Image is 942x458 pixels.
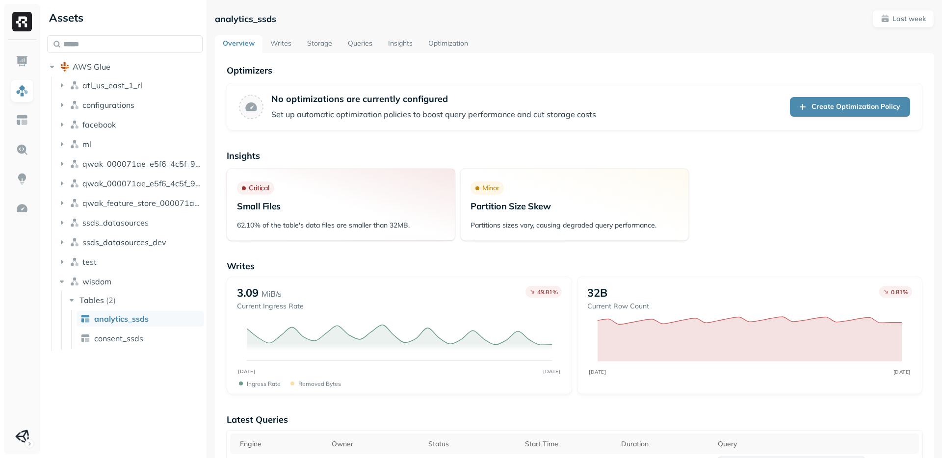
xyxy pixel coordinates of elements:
[237,302,304,311] p: Current Ingress Rate
[79,295,104,305] span: Tables
[82,178,203,188] span: qwak_000071ae_e5f6_4c5f_97ab_2b533d00d294_analytics_data_view
[249,183,269,193] p: Critical
[544,368,561,374] tspan: [DATE]
[82,139,91,149] span: ml
[718,439,914,449] div: Query
[271,108,596,120] p: Set up automatic optimization policies to boost query performance and cut storage costs
[70,80,79,90] img: namespace
[237,286,259,300] p: 3.09
[16,84,28,97] img: Assets
[70,100,79,110] img: namespace
[94,314,149,324] span: analytics_ssds
[340,35,380,53] a: Queries
[587,286,607,300] p: 32B
[80,333,90,343] img: table
[240,439,322,449] div: Engine
[82,100,134,110] span: configurations
[227,150,922,161] p: Insights
[82,120,116,129] span: facebook
[247,380,281,387] p: Ingress Rate
[892,14,926,24] p: Last week
[16,202,28,215] img: Optimization
[12,12,32,31] img: Ryft
[420,35,476,53] a: Optimization
[15,430,29,443] img: Unity
[70,120,79,129] img: namespace
[872,10,934,27] button: Last week
[298,380,341,387] p: Removed bytes
[537,288,558,296] p: 49.81 %
[891,288,908,296] p: 0.81 %
[47,10,203,25] div: Assets
[525,439,612,449] div: Start Time
[215,13,276,25] p: analytics_ssds
[70,159,79,169] img: namespace
[16,55,28,68] img: Dashboard
[82,159,203,169] span: qwak_000071ae_e5f6_4c5f_97ab_2b533d00d294_analytics_data
[57,254,203,270] button: test
[428,439,515,449] div: Status
[271,93,596,104] p: No optimizations are currently configured
[471,201,679,212] p: Partition Size Skew
[73,62,110,72] span: AWS Glue
[237,221,445,230] p: 62.10% of the table's data files are smaller than 32MB.
[332,439,419,449] div: Owner
[47,59,203,75] button: AWS Glue
[70,198,79,208] img: namespace
[589,369,606,375] tspan: [DATE]
[227,414,922,425] p: Latest Queries
[215,35,262,53] a: Overview
[82,80,142,90] span: atl_us_east_1_rl
[60,62,70,72] img: root
[16,143,28,156] img: Query Explorer
[67,292,204,308] button: Tables(2)
[893,369,911,375] tspan: [DATE]
[106,295,116,305] p: ( 2 )
[237,201,445,212] p: Small Files
[77,311,204,327] a: analytics_ssds
[482,183,499,193] p: Minor
[70,257,79,267] img: namespace
[70,139,79,149] img: namespace
[94,333,143,343] span: consent_ssds
[57,156,203,172] button: qwak_000071ae_e5f6_4c5f_97ab_2b533d00d294_analytics_data
[16,114,28,127] img: Asset Explorer
[57,215,203,230] button: ssds_datasources
[299,35,340,53] a: Storage
[57,274,203,289] button: wisdom
[82,277,111,286] span: wisdom
[77,331,204,346] a: consent_ssds
[57,117,203,132] button: facebook
[57,77,203,93] button: atl_us_east_1_rl
[262,35,299,53] a: Writes
[57,176,203,191] button: qwak_000071ae_e5f6_4c5f_97ab_2b533d00d294_analytics_data_view
[238,368,256,374] tspan: [DATE]
[227,65,922,76] p: Optimizers
[227,260,922,272] p: Writes
[82,257,97,267] span: test
[380,35,420,53] a: Insights
[621,439,708,449] div: Duration
[262,288,282,300] p: MiB/s
[57,97,203,113] button: configurations
[16,173,28,185] img: Insights
[70,178,79,188] img: namespace
[57,136,203,152] button: ml
[790,97,910,117] a: Create Optimization Policy
[587,302,649,311] p: Current Row Count
[471,221,679,230] p: Partitions sizes vary, causing degraded query performance.
[82,218,149,228] span: ssds_datasources
[70,218,79,228] img: namespace
[57,234,203,250] button: ssds_datasources_dev
[57,195,203,211] button: qwak_feature_store_000071ae_e5f6_4c5f_97ab_2b533d00d294
[82,198,203,208] span: qwak_feature_store_000071ae_e5f6_4c5f_97ab_2b533d00d294
[70,237,79,247] img: namespace
[70,277,79,286] img: namespace
[80,314,90,324] img: table
[82,237,166,247] span: ssds_datasources_dev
